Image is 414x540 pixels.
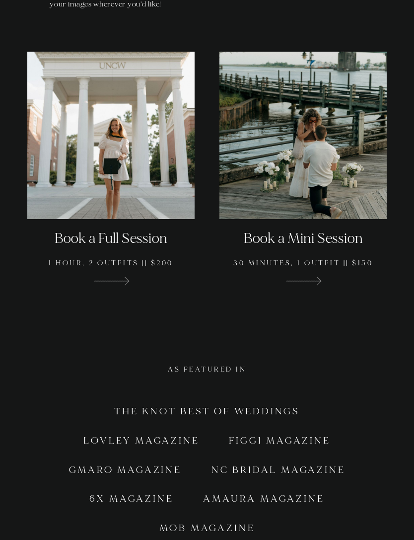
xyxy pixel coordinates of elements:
[114,405,300,417] a: The Knot Best Of Weddings
[219,248,387,268] p: 30 minutes, 1 outfit || $150
[219,52,387,286] a: Book a Mini Session 30 minutes, 1 outfit || $150
[27,365,387,375] p: As featured in
[27,52,195,286] a: Book a Full Session 1 hour, 2 outfits || $200
[229,435,330,447] a: Figgi Magazine
[159,522,255,534] a: MOB Magazine
[211,464,345,476] a: NC Bridal Magazine
[69,464,182,476] a: Gmaro Magazine
[203,493,324,505] a: Amaura Magazine
[83,435,199,447] a: LOVLEY Magazine
[27,248,195,268] p: 1 hour, 2 outfits || $200
[89,493,173,505] a: 6X Magazine
[219,229,387,248] h2: Book a Mini Session
[27,229,195,248] h2: Book a Full Session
